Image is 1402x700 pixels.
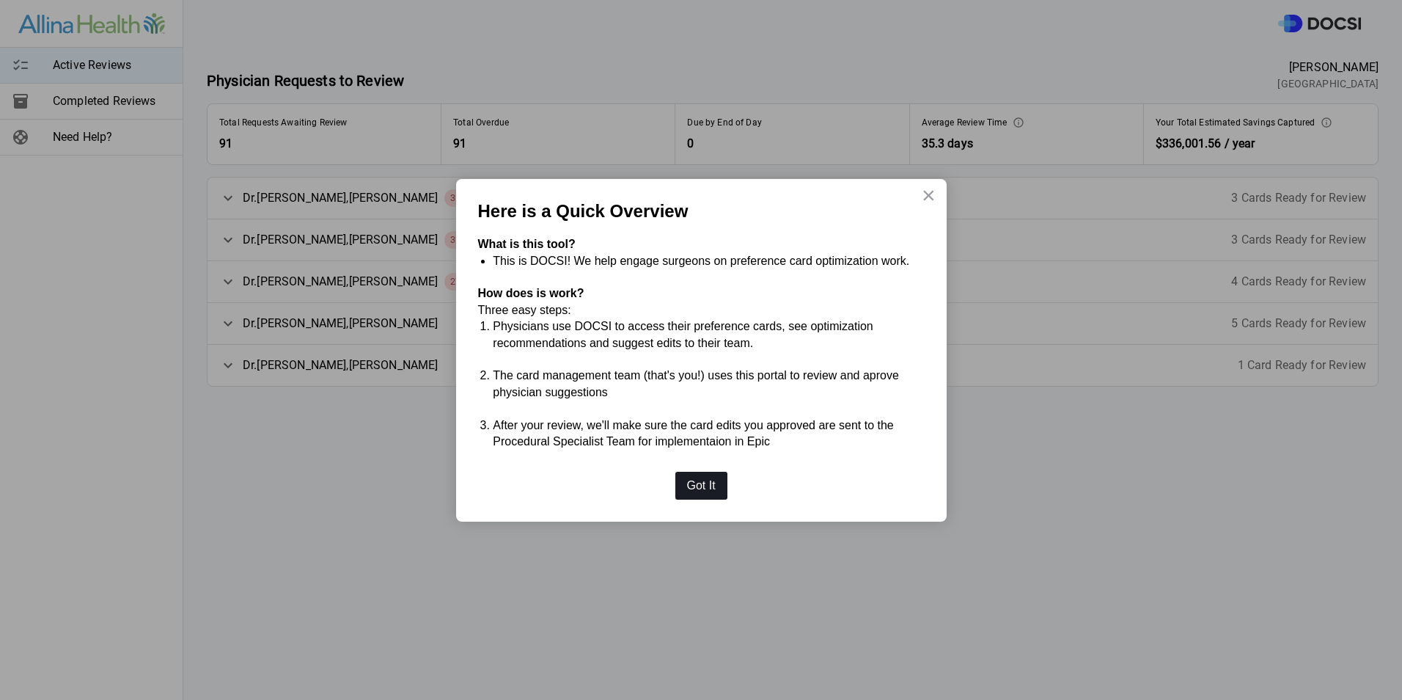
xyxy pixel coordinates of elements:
p: Here is a Quick Overview [478,201,925,222]
strong: What is this tool? [478,238,576,250]
button: Got It [675,472,727,500]
strong: How does is work? [478,287,584,299]
li: After your review, we'll make sure the card edits you approved are sent to the Procedural Special... [493,418,924,451]
li: The card management team (that's you!) uses this portal to review and aprove physician suggestions [493,368,924,401]
li: This is DOCSI! We help engage surgeons on preference card optimization work. [493,253,924,269]
button: Close [922,183,936,207]
p: Three easy steps: [478,302,925,318]
li: Physicians use DOCSI to access their preference cards, see optimization recommendations and sugge... [493,318,924,351]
